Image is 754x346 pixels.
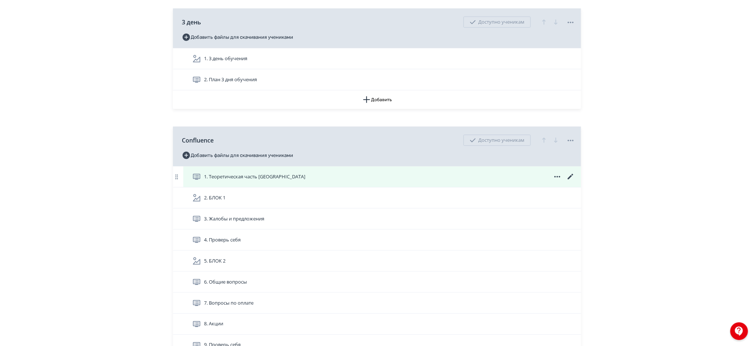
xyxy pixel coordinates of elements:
[182,31,293,43] button: Добавить файлы для скачивания учениками
[204,321,223,328] span: 8. Акции
[204,76,257,83] span: 2. План 3 дня обучения
[204,257,225,265] span: 5. БЛОК 2
[204,194,225,202] span: 2. БЛОК 1
[463,17,531,28] div: Доступно ученикам
[173,272,581,293] div: 6. Общие вопросы
[204,173,305,181] span: 1. Теоретическая часть Confluence
[173,230,581,251] div: 4. Проверь себя
[204,236,241,244] span: 4. Проверь себя
[182,150,293,161] button: Добавить файлы для скачивания учениками
[173,251,581,272] div: 5. БЛОК 2
[204,215,264,223] span: 3. Жалобы и предложения
[173,48,581,69] div: 1. 3 день обучения
[204,278,247,286] span: 6. Общие вопросы
[204,299,254,307] span: 7. Вопросы по оплате
[173,188,581,209] div: 2. БЛОК 1
[182,18,201,27] span: 3 день
[204,55,247,62] span: 1. 3 день обучения
[173,209,581,230] div: 3. Жалобы и предложения
[173,90,581,109] button: Добавить
[173,69,581,90] div: 2. План 3 дня обучения
[463,135,531,146] div: Доступно ученикам
[173,167,581,188] div: 1. Теоретическая часть [GEOGRAPHIC_DATA]
[182,136,214,145] span: Confluence
[173,293,581,314] div: 7. Вопросы по оплате
[173,314,581,335] div: 8. Акции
